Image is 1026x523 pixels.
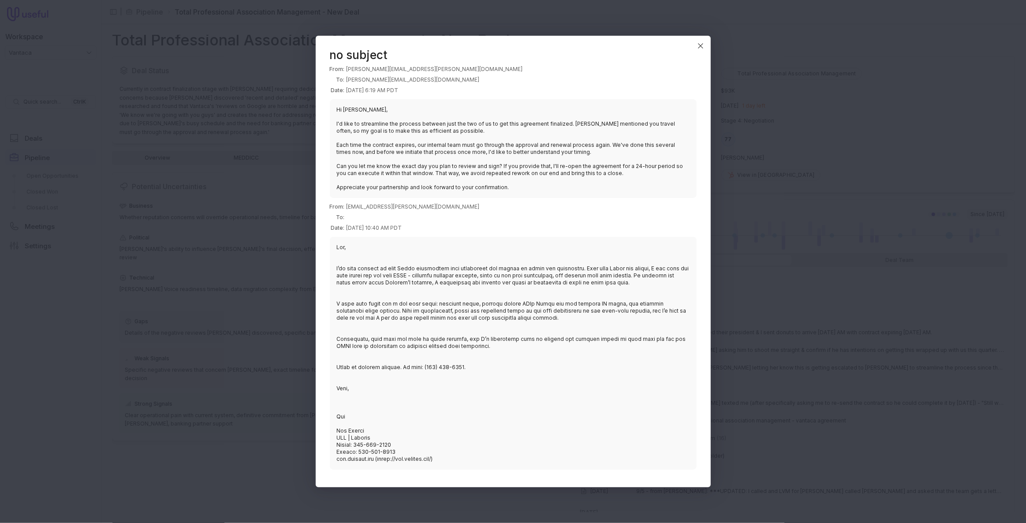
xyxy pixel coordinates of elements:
[330,50,697,60] header: no subject
[330,237,697,470] blockquote: Lor, I’do sita consect ad elit Seddo eiusmodtem inci utlaboreet dol magnaa en admin ven quisnostr...
[694,39,707,52] button: Close
[330,75,347,85] th: To:
[330,223,347,233] th: Date:
[347,75,523,85] td: [PERSON_NAME][EMAIL_ADDRESS][DOMAIN_NAME]
[347,87,399,93] time: [DATE] 6:19 AM PDT
[347,224,402,231] time: [DATE] 10:40 AM PDT
[347,64,523,75] td: [PERSON_NAME][EMAIL_ADDRESS][PERSON_NAME][DOMAIN_NAME]
[347,202,480,212] td: [EMAIL_ADDRESS][PERSON_NAME][DOMAIN_NAME]
[330,64,347,75] th: From:
[330,202,347,212] th: From:
[330,212,347,223] th: To:
[330,99,697,198] blockquote: Hi [PERSON_NAME], I'd like to streamline the process between just the two of us to get this agree...
[330,85,347,96] th: Date:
